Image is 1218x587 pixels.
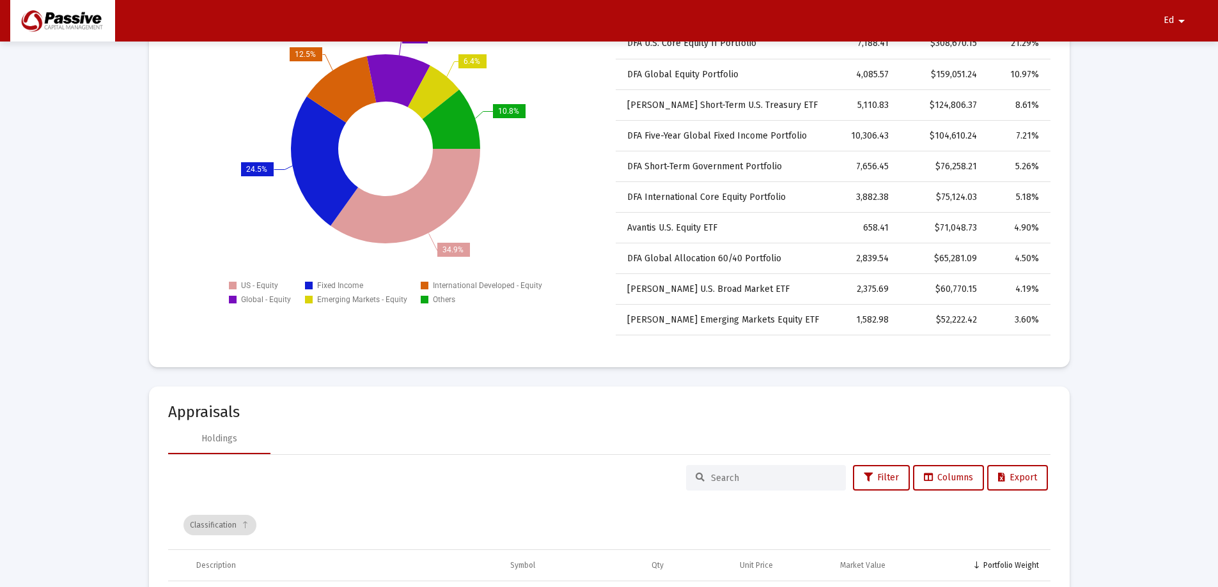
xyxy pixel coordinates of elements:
span: Columns [924,472,973,483]
div: Unit Price [740,560,773,570]
text: 6.4% [464,57,480,66]
span: Export [998,472,1037,483]
td: DFA Short-Term Government Portfolio [616,151,829,182]
td: 10,306.43 [829,121,898,151]
td: Column Unit Price [673,550,782,581]
td: $104,610.24 [898,121,986,151]
mat-icon: arrow_drop_down [1174,8,1189,34]
div: Portfolio Weight [983,560,1039,570]
text: International Developed - Equity [433,281,542,290]
td: DFA U.S. Core Equity II Portfolio [616,29,829,59]
span: Filter [864,472,899,483]
td: $71,048.73 [898,213,986,243]
div: Holdings [201,432,237,445]
td: DFA International Core Equity Portfolio [616,182,829,213]
td: [PERSON_NAME] U.S. Broad Market ETF [616,274,829,305]
div: Market Value [840,560,886,570]
button: Export [987,465,1048,491]
text: Emerging Markets - Equity [317,295,407,304]
td: 658.41 [829,213,898,243]
div: Qty [652,560,664,570]
td: 7,188.41 [829,29,898,59]
div: 21.29% [995,37,1039,50]
div: 4.50% [995,252,1039,265]
td: $75,124.03 [898,182,986,213]
div: 5.26% [995,160,1039,173]
div: 7.21% [995,130,1039,142]
div: 10.97% [995,68,1039,81]
input: Search [711,473,836,484]
td: 7,656.45 [829,151,898,182]
div: Data grid toolbar [183,501,1042,549]
td: 2,375.69 [829,274,898,305]
div: Classification [183,515,256,535]
button: Filter [853,465,910,491]
span: Ed [1164,15,1174,26]
td: Column Symbol [501,550,596,581]
div: Symbol [510,560,535,570]
td: Column Portfolio Weight [894,550,1050,581]
td: Column Market Value [782,550,894,581]
td: 5,110.83 [829,90,898,121]
td: $52,222.42 [898,305,986,335]
td: $76,258.21 [898,151,986,182]
text: Others [433,295,455,304]
td: DFA Global Allocation 60/40 Portfolio [616,243,829,274]
td: $60,770.15 [898,274,986,305]
td: $159,051.24 [898,59,986,90]
text: 24.5% [246,165,267,174]
td: $65,281.09 [898,243,986,274]
td: $124,806.37 [898,90,986,121]
text: Fixed Income [317,281,363,290]
div: 4.19% [995,283,1039,296]
button: Ed [1148,8,1205,33]
mat-card-title: Appraisals [168,406,1050,418]
td: [PERSON_NAME] Short-Term U.S. Treasury ETF [616,90,829,121]
td: DFA Global Equity Portfolio [616,59,829,90]
td: Avantis U.S. Equity ETF [616,213,829,243]
td: 4,085.57 [829,59,898,90]
div: 8.61% [995,99,1039,112]
td: 3,882.38 [829,182,898,213]
td: Column Description [187,550,501,581]
td: DFA Five-Year Global Fixed Income Portfolio [616,121,829,151]
div: 3.60% [995,314,1039,326]
td: 2,839.54 [829,243,898,274]
button: Columns [913,465,984,491]
td: 1,582.98 [829,305,898,335]
text: 12.5% [295,50,316,59]
text: 10.8% [498,107,519,116]
text: Global - Equity [241,295,291,304]
td: [PERSON_NAME] Emerging Markets Equity ETF [616,305,829,335]
text: 34.9% [442,245,464,254]
div: Description [196,560,236,570]
img: Dashboard [20,8,105,34]
td: $308,670.15 [898,29,986,59]
text: US - Equity [241,281,278,290]
div: 5.18% [995,191,1039,204]
div: 4.90% [995,222,1039,234]
td: Column Qty [595,550,673,581]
